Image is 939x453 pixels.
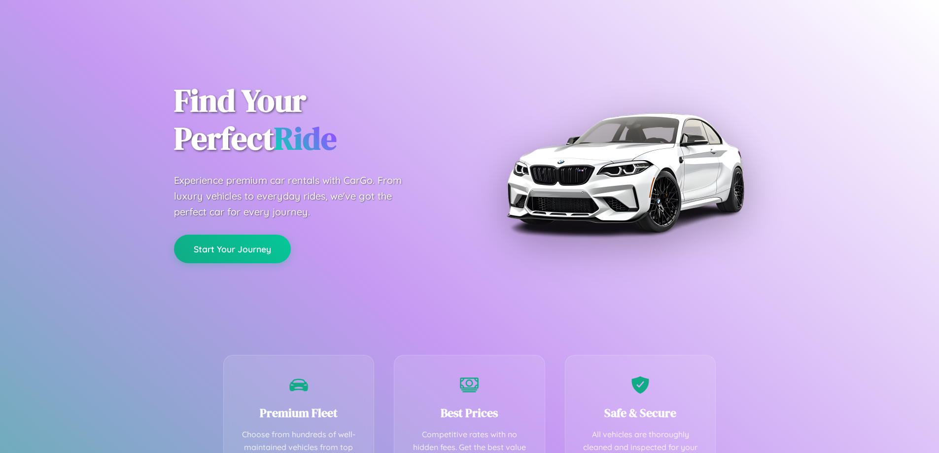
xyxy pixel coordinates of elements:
[502,49,748,296] img: Premium BMW car rental vehicle
[409,405,530,421] h3: Best Prices
[580,405,701,421] h3: Safe & Secure
[174,173,420,220] p: Experience premium car rentals with CarGo. From luxury vehicles to everyday rides, we've got the ...
[174,235,291,263] button: Start Your Journey
[174,82,455,158] h1: Find Your Perfect
[274,117,337,160] span: Ride
[239,405,359,421] h3: Premium Fleet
